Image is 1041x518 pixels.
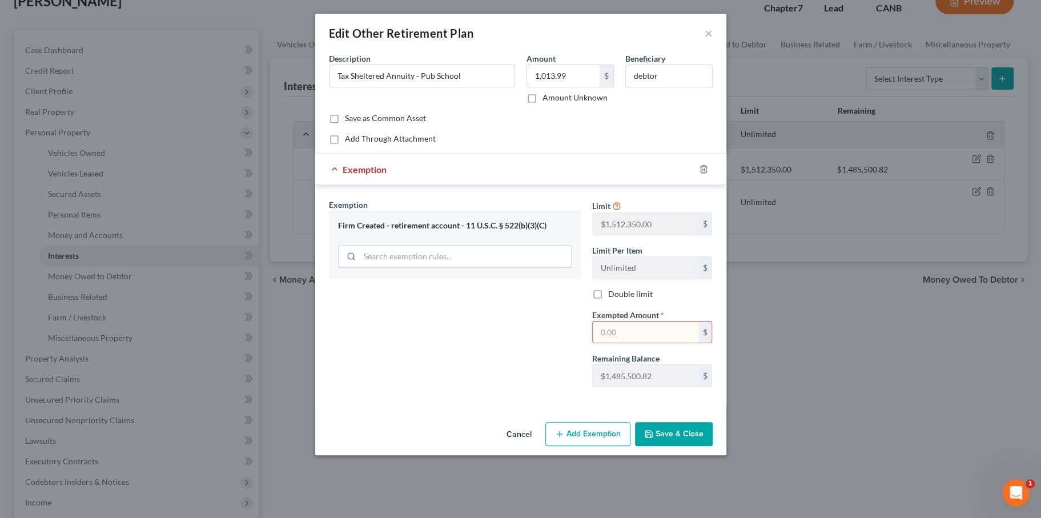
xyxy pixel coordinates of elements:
input: -- [593,365,698,387]
label: Limit Per Item [592,244,642,256]
label: Beneficiary [625,53,665,65]
div: $ [698,322,712,343]
span: Description [329,54,371,63]
span: Exemption [343,164,387,175]
input: -- [593,213,698,235]
span: Limit [592,201,610,211]
iframe: Intercom live chat [1002,479,1030,507]
div: Edit Other Retirement Plan [329,25,473,41]
label: Amount [526,53,556,65]
label: Double limit [608,288,653,300]
button: × [705,26,713,40]
label: Remaining Balance [592,352,660,364]
div: Firm Created - retirement account - 11 U.S.C. § 522(b)(3)(C) [338,220,572,231]
input: 0.00 [527,65,600,87]
input: Search exemption rules... [360,246,571,267]
button: Add Exemption [545,422,630,446]
span: 1 [1026,479,1035,488]
input: -- [593,257,698,279]
span: Exempted Amount [592,310,659,320]
input: -- [626,65,712,87]
input: 0.00 [593,322,698,343]
button: Save & Close [635,422,713,446]
label: Add Through Attachment [345,133,436,144]
div: $ [698,257,712,279]
div: $ [600,65,613,87]
label: Amount Unknown [542,92,608,103]
div: $ [698,365,712,387]
button: Cancel [497,423,541,446]
div: $ [698,213,712,235]
span: Exemption [329,200,368,210]
input: Describe... [329,65,515,87]
label: Save as Common Asset [345,113,426,124]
